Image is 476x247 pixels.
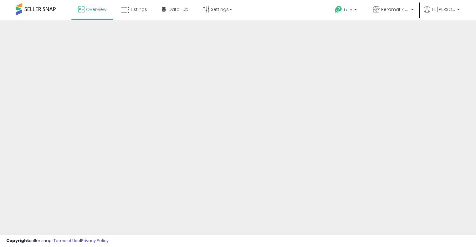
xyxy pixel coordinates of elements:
span: Listings [131,6,147,12]
a: Privacy Policy [81,238,109,244]
i: Get Help [335,6,342,13]
div: seller snap | | [6,238,109,244]
span: Help [344,7,352,12]
span: Hi [PERSON_NAME] [432,6,455,12]
span: Overview [86,6,106,12]
a: Hi [PERSON_NAME] [424,6,460,20]
a: Help [330,1,363,20]
span: DataHub [169,6,188,12]
strong: Copyright [6,238,29,244]
a: Terms of Use [54,238,80,244]
span: Peramatik Goods Ltd CA [381,6,409,12]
